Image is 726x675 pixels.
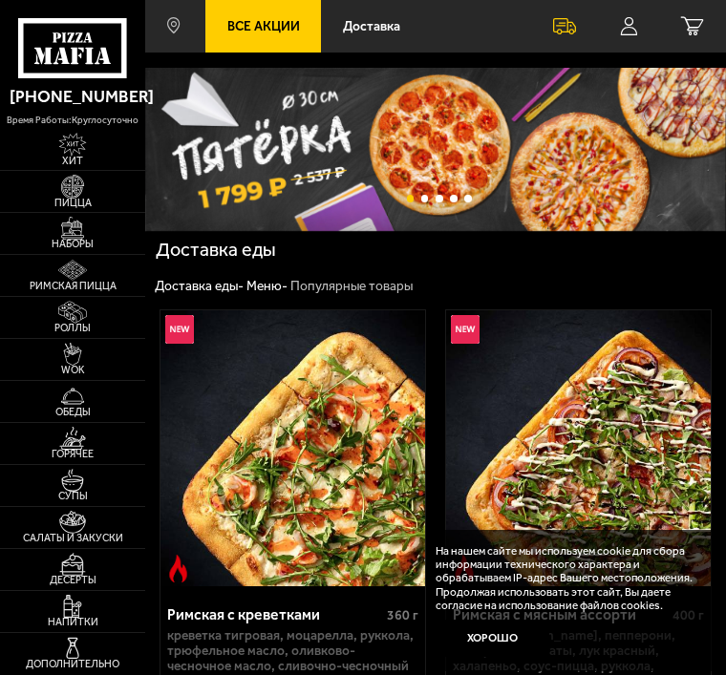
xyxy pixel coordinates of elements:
[246,278,288,294] a: Меню-
[446,310,711,586] a: НовинкаОстрое блюдоРимская с мясным ассорти
[436,544,695,612] p: На нашем сайте мы используем cookie для сбора информации технического характера и обрабатываем IP...
[343,20,400,33] span: Доставка
[436,620,549,658] button: Хорошо
[421,195,429,202] button: точки переключения
[160,310,425,586] a: НовинкаОстрое блюдоРимская с креветками
[156,241,716,260] h1: Доставка еды
[436,195,443,202] button: точки переключения
[451,315,480,344] img: Новинка
[145,53,726,68] div: ;
[167,605,382,623] div: Римская с креветками
[165,315,194,344] img: Новинка
[446,310,711,586] img: Римская с мясным ассорти
[464,195,472,202] button: точки переключения
[164,555,193,583] img: Острое блюдо
[160,310,425,586] img: Римская с креветками
[290,278,413,295] div: Популярные товары
[227,20,300,33] span: Все Акции
[387,607,418,623] span: 360 г
[155,278,244,294] a: Доставка еды-
[407,195,415,202] button: точки переключения
[450,195,458,202] button: точки переключения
